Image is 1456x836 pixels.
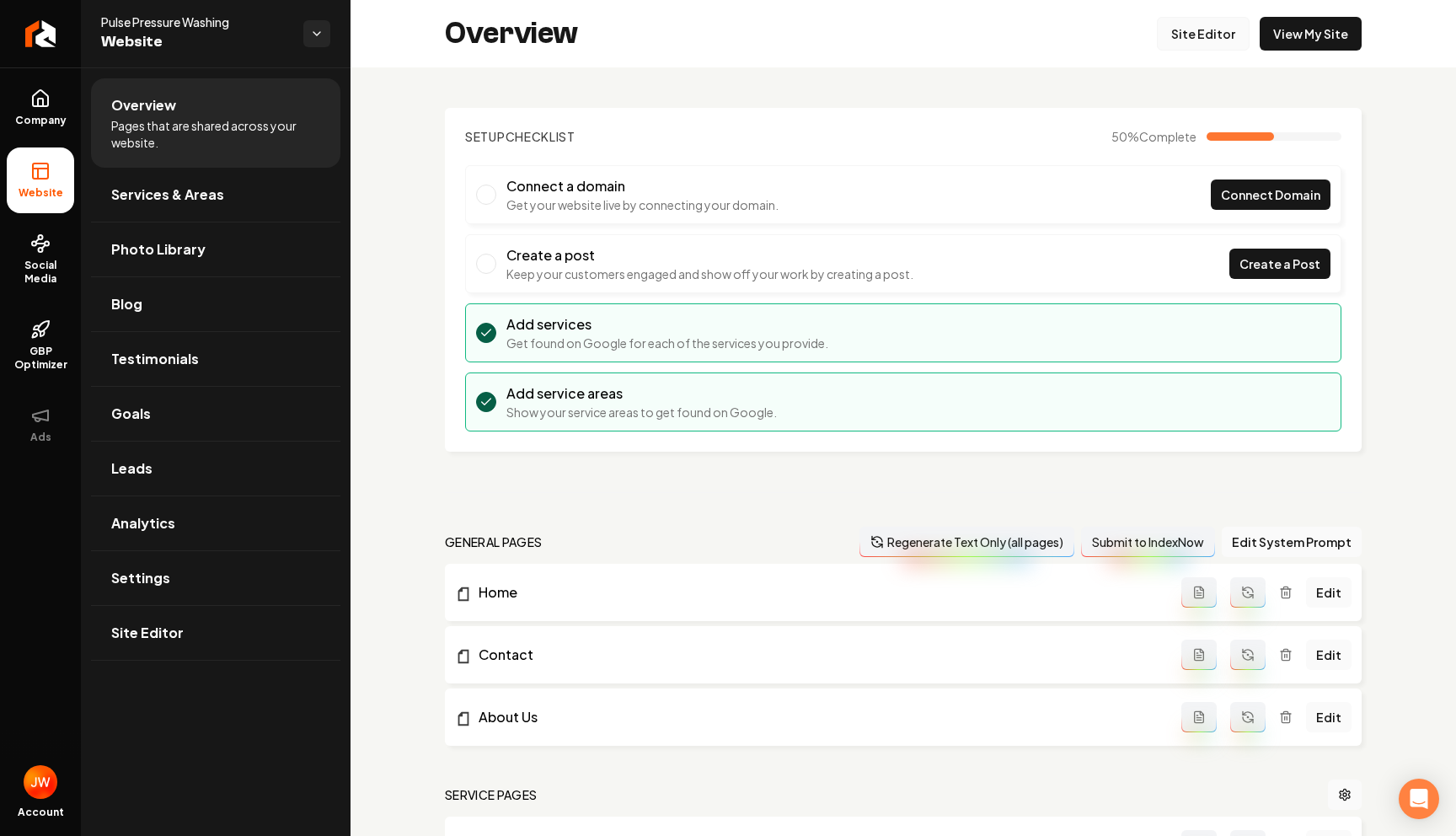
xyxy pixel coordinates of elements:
span: Account [18,806,64,819]
span: Pages that are shared across your website. [111,117,320,151]
button: Add admin page prompt [1181,702,1217,732]
span: Services & Areas [111,185,224,205]
span: Setup [465,129,506,144]
a: Analytics [91,496,340,550]
h2: general pages [445,533,543,550]
span: Analytics [111,513,175,533]
span: GBP Optimizer [7,345,74,372]
h2: Checklist [465,128,575,145]
img: John Williams [24,765,57,799]
a: Photo Library [91,222,340,276]
span: Connect Domain [1221,186,1320,204]
a: Connect Domain [1211,180,1330,210]
a: About Us [455,707,1181,727]
h3: Add service areas [506,383,777,404]
p: Show your service areas to get found on Google. [506,404,777,421]
img: Rebolt Logo [25,20,56,47]
span: 50 % [1111,128,1196,145]
span: Site Editor [111,623,184,643]
button: Add admin page prompt [1181,640,1217,670]
a: View My Site [1260,17,1362,51]
a: Site Editor [1157,17,1250,51]
a: Leads [91,442,340,496]
span: Company [8,114,73,127]
button: Regenerate Text Only (all pages) [859,527,1074,557]
button: Open user button [24,765,57,799]
a: Settings [91,551,340,605]
span: Ads [24,431,58,444]
a: Edit [1306,577,1352,608]
a: Testimonials [91,332,340,386]
a: Home [455,582,1181,603]
span: Goals [111,404,151,424]
a: Blog [91,277,340,331]
p: Get found on Google for each of the services you provide. [506,335,828,351]
span: Website [12,186,70,200]
span: Create a Post [1239,255,1320,273]
a: Edit [1306,702,1352,732]
a: Company [7,75,74,141]
a: Edit [1306,640,1352,670]
span: Social Media [7,259,74,286]
a: Goals [91,387,340,441]
span: Settings [111,568,170,588]
h3: Create a post [506,245,913,265]
a: Create a Post [1229,249,1330,279]
span: Blog [111,294,142,314]
span: Testimonials [111,349,199,369]
span: Overview [111,95,176,115]
h2: Overview [445,17,578,51]
span: Photo Library [111,239,206,260]
a: Services & Areas [91,168,340,222]
p: Get your website live by connecting your domain. [506,196,779,213]
button: Submit to IndexNow [1081,527,1215,557]
button: Edit System Prompt [1222,527,1362,557]
a: Site Editor [91,606,340,660]
button: Add admin page prompt [1181,577,1217,608]
h3: Connect a domain [506,176,779,196]
h3: Add services [506,314,828,335]
h2: Service Pages [445,786,538,803]
div: Open Intercom Messenger [1399,779,1439,819]
a: Social Media [7,220,74,299]
a: Contact [455,645,1181,665]
p: Keep your customers engaged and show off your work by creating a post. [506,265,913,282]
span: Complete [1139,129,1196,144]
span: Leads [111,458,153,479]
span: Pulse Pressure Washing [101,13,290,30]
a: GBP Optimizer [7,306,74,385]
button: Ads [7,392,74,458]
span: Website [101,30,290,54]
